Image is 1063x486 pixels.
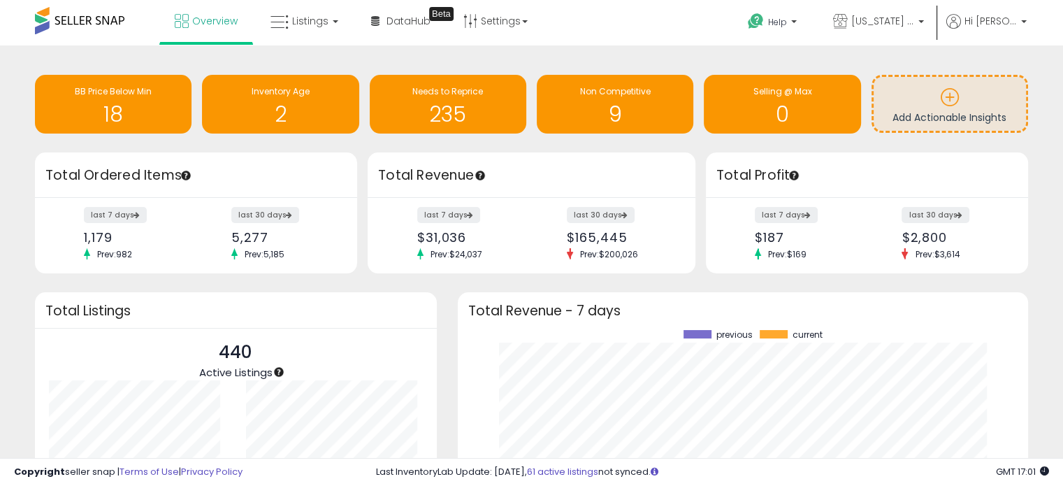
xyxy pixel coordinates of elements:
span: Help [768,16,787,28]
div: 1,179 [84,230,185,245]
span: DataHub [386,14,431,28]
a: Help [737,2,811,45]
span: Inventory Age [252,85,310,97]
div: $2,800 [902,230,1003,245]
strong: Copyright [14,465,65,478]
i: Click here to read more about un-synced listings. [651,467,658,476]
label: last 7 days [417,207,480,223]
a: Inventory Age 2 [202,75,359,134]
h3: Total Revenue - 7 days [468,306,1018,316]
a: BB Price Below Min 18 [35,75,191,134]
div: Last InventoryLab Update: [DATE], not synced. [376,466,1049,479]
span: Selling @ Max [753,85,811,97]
a: Non Competitive 9 [537,75,693,134]
span: Prev: 5,185 [238,248,291,260]
span: Prev: $3,614 [908,248,967,260]
span: Add Actionable Insights [892,110,1006,124]
h3: Total Revenue [378,166,685,185]
span: Prev: $24,037 [424,248,489,260]
a: Selling @ Max 0 [704,75,860,134]
div: Tooltip anchor [474,169,486,182]
div: Tooltip anchor [180,169,192,182]
a: Terms of Use [120,465,179,478]
span: Active Listings [199,365,273,380]
label: last 30 days [902,207,969,223]
label: last 30 days [567,207,635,223]
a: Add Actionable Insights [874,77,1026,131]
span: Overview [192,14,238,28]
span: Listings [292,14,328,28]
a: Hi [PERSON_NAME] [946,14,1027,45]
span: current [793,330,823,340]
span: BB Price Below Min [75,85,152,97]
h3: Total Ordered Items [45,166,347,185]
div: 5,277 [231,230,333,245]
i: Get Help [747,13,765,30]
div: Tooltip anchor [273,366,285,378]
a: Privacy Policy [181,465,243,478]
h1: 235 [377,103,519,126]
span: Prev: $169 [761,248,813,260]
h1: 18 [42,103,185,126]
label: last 7 days [755,207,818,223]
div: Tooltip anchor [788,169,800,182]
div: seller snap | | [14,466,243,479]
span: Prev: $200,026 [573,248,645,260]
div: $187 [755,230,856,245]
h1: 0 [711,103,853,126]
div: $31,036 [417,230,521,245]
h1: 2 [209,103,352,126]
label: last 7 days [84,207,147,223]
label: last 30 days [231,207,299,223]
div: Tooltip anchor [429,7,454,21]
span: Non Competitive [580,85,651,97]
span: 2025-10-7 17:01 GMT [996,465,1049,478]
span: Hi [PERSON_NAME] [964,14,1017,28]
h3: Total Listings [45,306,426,316]
p: 440 [199,339,273,366]
span: previous [716,330,753,340]
a: 61 active listings [527,465,598,478]
span: Prev: 982 [90,248,139,260]
a: Needs to Reprice 235 [370,75,526,134]
h1: 9 [544,103,686,126]
div: $165,445 [567,230,671,245]
span: [US_STATE] Family Distribution [851,14,914,28]
h3: Total Profit [716,166,1018,185]
span: Needs to Reprice [412,85,483,97]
